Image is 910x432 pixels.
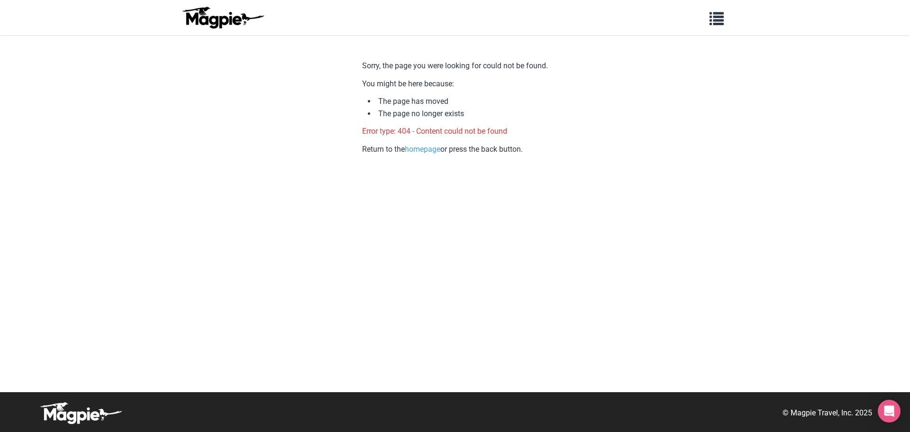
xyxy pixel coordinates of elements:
[405,145,440,154] a: homepage
[362,78,548,90] p: You might be here because:
[783,407,872,419] p: © Magpie Travel, Inc. 2025
[878,400,901,423] div: Open Intercom Messenger
[368,108,548,120] li: The page no longer exists
[362,125,548,138] p: Error type: 404 - Content could not be found
[38,402,123,424] img: logo-white-d94fa1abed81b67a048b3d0f0ab5b955.png
[362,60,548,72] p: Sorry, the page you were looking for could not be found.
[368,95,548,108] li: The page has moved
[362,143,548,156] p: Return to the or press the back button.
[180,6,265,29] img: logo-ab69f6fb50320c5b225c76a69d11143b.png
